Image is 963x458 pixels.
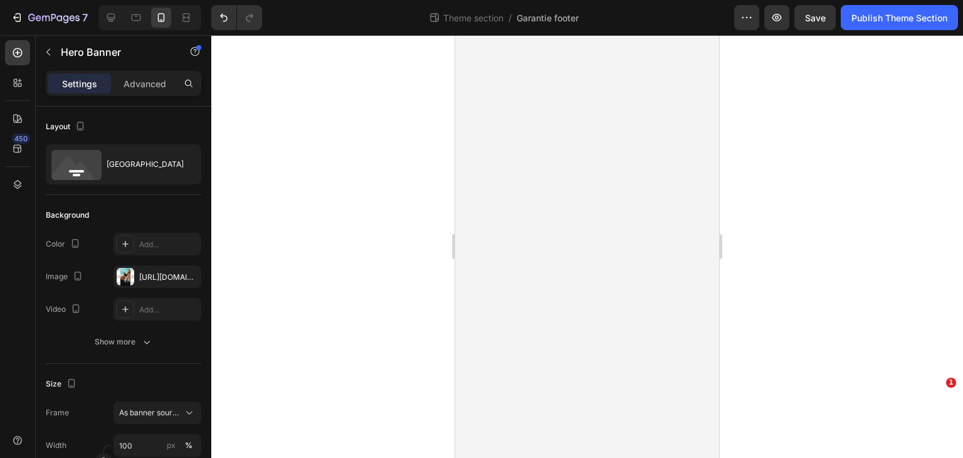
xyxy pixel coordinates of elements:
[517,11,579,24] span: Garantie footer
[841,5,958,30] button: Publish Theme Section
[46,269,85,285] div: Image
[139,304,198,316] div: Add...
[46,407,69,418] label: Frame
[211,5,262,30] div: Undo/Redo
[455,35,719,458] iframe: Design area
[167,440,176,451] div: px
[107,150,183,179] div: [GEOGRAPHIC_DATA]
[119,407,181,418] span: As banner source
[46,119,88,136] div: Layout
[508,11,512,24] span: /
[46,440,66,451] label: Width
[46,331,201,353] button: Show more
[139,239,198,250] div: Add...
[139,272,198,283] div: [URL][DOMAIN_NAME]
[805,13,826,23] span: Save
[164,438,179,453] button: %
[113,402,201,424] button: As banner source
[5,5,93,30] button: 7
[61,45,167,60] p: Hero Banner
[113,434,201,457] input: px%
[62,77,97,90] p: Settings
[851,11,947,24] div: Publish Theme Section
[46,301,83,318] div: Video
[185,440,192,451] div: %
[46,236,83,253] div: Color
[441,11,506,24] span: Theme section
[124,77,166,90] p: Advanced
[95,336,153,348] div: Show more
[12,134,30,144] div: 450
[794,5,836,30] button: Save
[946,378,956,388] span: 1
[82,10,88,25] p: 7
[46,376,79,393] div: Size
[181,438,196,453] button: px
[920,397,950,427] iframe: Intercom live chat
[46,210,89,221] div: Background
